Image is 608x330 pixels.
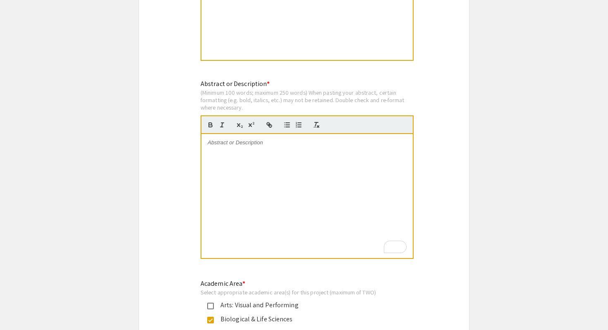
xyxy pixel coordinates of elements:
[201,79,270,88] mat-label: Abstract or Description
[201,134,413,258] div: To enrich screen reader interactions, please activate Accessibility in Grammarly extension settings
[201,89,414,111] div: (Minimum 100 words; maximum 250 words) When pasting your abstract, certain formatting (e.g. bold,...
[214,314,388,324] div: Biological & Life Sciences
[201,279,245,288] mat-label: Academic Area
[201,289,394,296] div: Select appropriate academic area(s) for this project (maximum of TWO)
[214,300,388,310] div: Arts: Visual and Performing
[6,293,35,324] iframe: Chat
